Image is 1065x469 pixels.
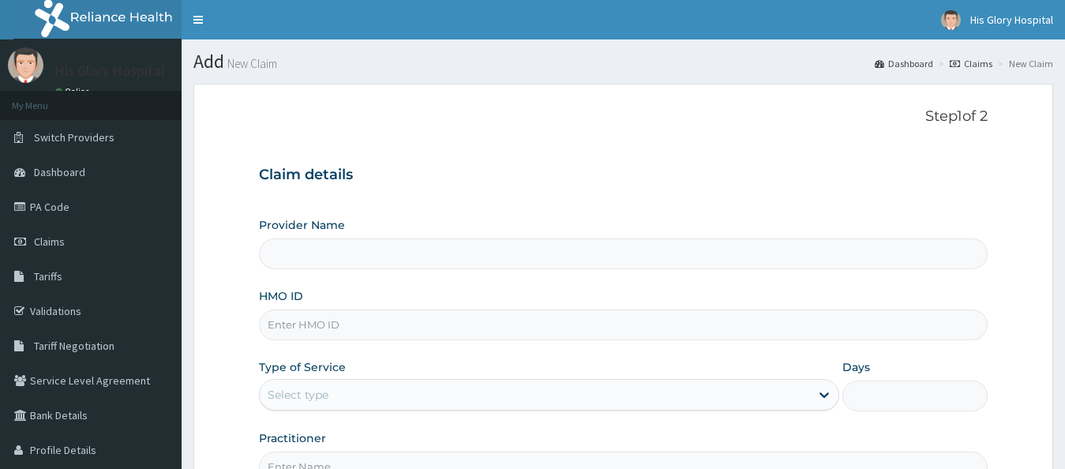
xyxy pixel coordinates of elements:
[268,387,328,403] div: Select type
[259,430,326,446] label: Practitioner
[8,47,43,83] img: User Image
[259,288,303,304] label: HMO ID
[941,10,961,30] img: User Image
[55,64,165,78] p: His Glory Hospital
[55,86,93,97] a: Online
[224,58,277,69] small: New Claim
[994,57,1053,70] li: New Claim
[970,13,1053,27] span: His Glory Hospital
[34,234,65,249] span: Claims
[34,165,85,179] span: Dashboard
[259,310,988,340] input: Enter HMO ID
[259,359,346,375] label: Type of Service
[842,359,870,375] label: Days
[34,130,114,144] span: Switch Providers
[193,51,1053,72] h1: Add
[259,108,988,126] p: Step 1 of 2
[875,57,933,70] a: Dashboard
[34,339,114,353] span: Tariff Negotiation
[259,217,345,233] label: Provider Name
[34,269,62,283] span: Tariffs
[259,167,988,184] h3: Claim details
[950,57,992,70] a: Claims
